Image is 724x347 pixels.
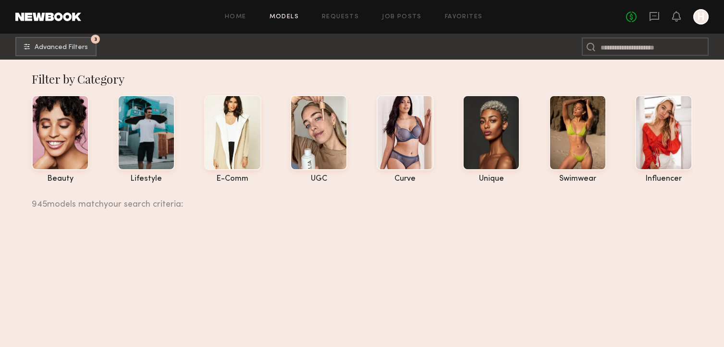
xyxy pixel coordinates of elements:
[635,175,692,183] div: influencer
[322,14,359,20] a: Requests
[32,175,89,183] div: beauty
[32,71,692,87] div: Filter by Category
[32,189,685,209] div: 945 models match your search criteria:
[382,14,422,20] a: Job Posts
[35,44,88,51] span: Advanced Filters
[204,175,261,183] div: e-comm
[15,37,97,56] button: 3Advanced Filters
[377,175,434,183] div: curve
[445,14,483,20] a: Favorites
[693,9,709,25] a: H
[94,37,97,41] span: 3
[549,175,606,183] div: swimwear
[118,175,175,183] div: lifestyle
[270,14,299,20] a: Models
[290,175,347,183] div: UGC
[463,175,520,183] div: unique
[225,14,246,20] a: Home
